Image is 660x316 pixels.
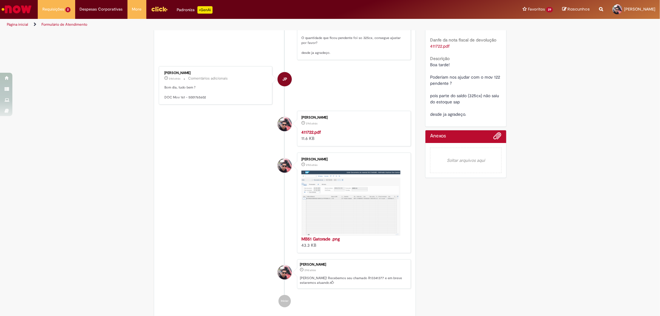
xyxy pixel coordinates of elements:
ul: Trilhas de página [5,19,435,30]
div: [PERSON_NAME] [300,263,408,266]
span: 29d atrás [304,268,316,272]
span: 2 [65,7,71,12]
div: Raphael Rudman Dos Santos [278,158,292,173]
img: click_logo_yellow_360x200.png [151,4,168,14]
a: Página inicial [7,22,28,27]
time: 31/07/2025 12:56:51 [306,163,317,167]
a: 411722.pdf [301,129,321,135]
span: Requisições [42,6,64,12]
a: Download de MB51 Gatorade .png [430,25,468,30]
div: [PERSON_NAME] [165,71,268,75]
span: Despesas Corporativas [80,6,123,12]
p: Boa tarde [PERSON_NAME]! Tudo bem, e voce? O quantidade que ficou pendente foi so 325cx, consegue... [301,16,404,55]
h2: Anexos [430,133,446,139]
em: Soltar arquivos aqui [430,148,502,173]
a: Download de 411722.pdf [430,43,450,49]
button: Adicionar anexos [494,132,502,143]
time: 31/07/2025 12:56:59 [306,122,317,125]
span: 29d atrás [306,122,317,125]
time: 06/08/2025 10:40:14 [169,77,181,80]
div: [PERSON_NAME] [301,116,404,119]
p: Bom dia, tudo bem ? DOC Mov 161 - 5001765602 [165,85,268,100]
p: [PERSON_NAME]! Recebemos seu chamado R13341377 e em breve estaremos atuando. [300,276,408,285]
div: Padroniza [177,6,213,14]
li: Raphael Rudman Dos Santos [159,259,411,289]
time: 31/07/2025 12:58:53 [304,268,316,272]
span: 29d atrás [306,163,317,167]
b: Descrição [430,56,450,61]
p: +GenAi [197,6,213,14]
b: Danfe da nota fiscal de devolução [430,37,496,43]
small: Comentários adicionais [188,76,228,81]
span: Boa tarde! Poderiam nos ajudar com o mov 122 pendente ? pois parte do saldo (325cx) não saiu do e... [430,62,501,117]
div: 43.3 KB [301,236,404,248]
span: Favoritos [528,6,545,12]
div: Jose Pereira [278,72,292,86]
span: 24d atrás [169,77,181,80]
img: ServiceNow [1,3,32,15]
div: Raphael Rudman Dos Santos [278,265,292,279]
a: Formulário de Atendimento [41,22,87,27]
a: MB51 Gatorade .png [301,236,340,242]
span: More [132,6,142,12]
div: [PERSON_NAME] [301,158,404,161]
div: 11.6 KB [301,129,404,141]
span: [PERSON_NAME] [624,6,655,12]
span: Rascunhos [567,6,590,12]
div: Raphael Rudman Dos Santos [278,117,292,131]
span: 29 [546,7,553,12]
span: JP [283,72,287,87]
a: Rascunhos [562,6,590,12]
